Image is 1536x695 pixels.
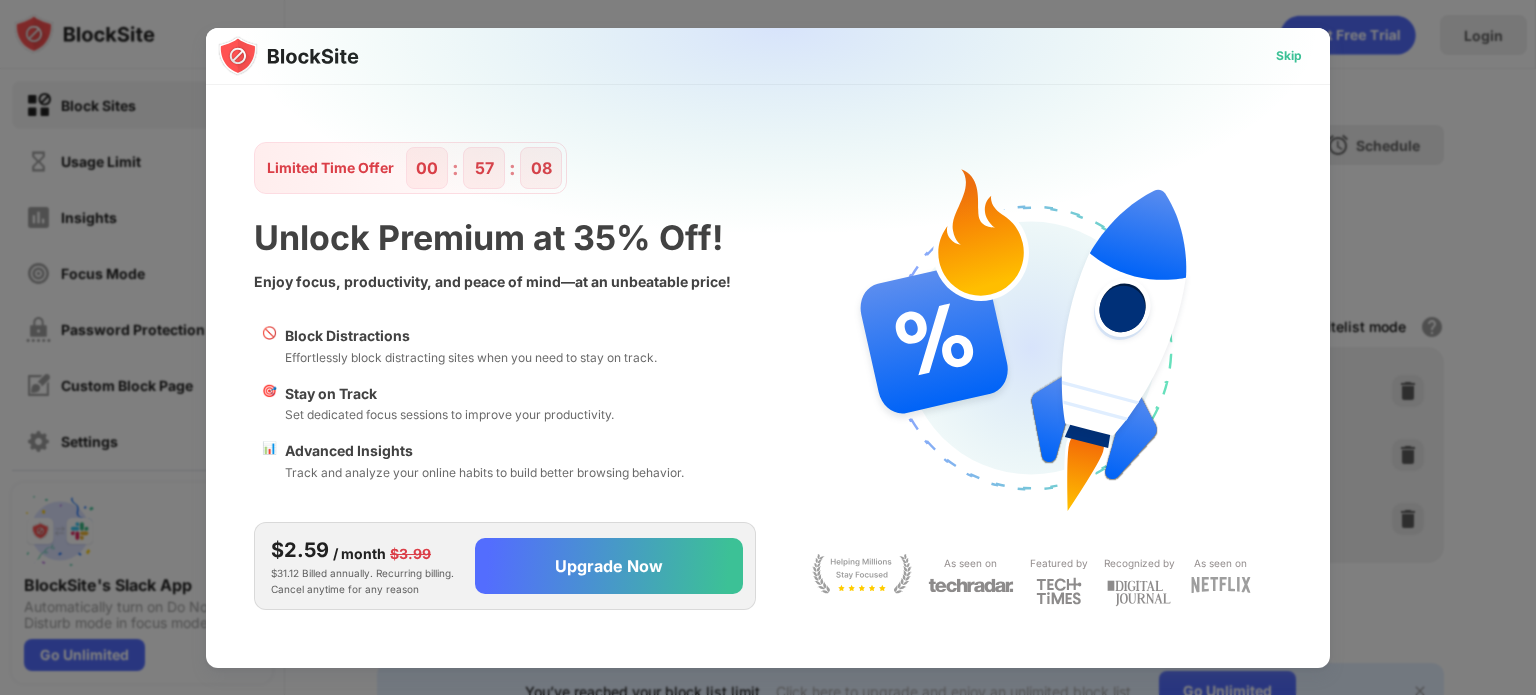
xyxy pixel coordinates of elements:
div: Track and analyze your online habits to build better browsing behavior. [285,463,684,482]
img: light-digital-journal.svg [1107,577,1171,610]
div: As seen on [1194,554,1247,573]
div: As seen on [944,554,997,573]
div: $31.12 Billed annually. Recurring billing. Cancel anytime for any reason [271,535,459,597]
div: Recognized by [1104,554,1175,573]
img: light-techradar.svg [928,577,1014,594]
img: light-stay-focus.svg [812,554,912,594]
div: Skip [1276,46,1302,66]
img: light-netflix.svg [1191,577,1251,593]
div: Upgrade Now [555,556,663,576]
div: $3.99 [390,543,431,565]
div: / month [333,543,386,565]
div: $2.59 [271,535,329,565]
div: 📊 [262,440,277,482]
img: light-techtimes.svg [1036,577,1082,605]
div: Featured by [1030,554,1088,573]
img: gradient.svg [218,28,1342,424]
div: Advanced Insights [285,440,684,462]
